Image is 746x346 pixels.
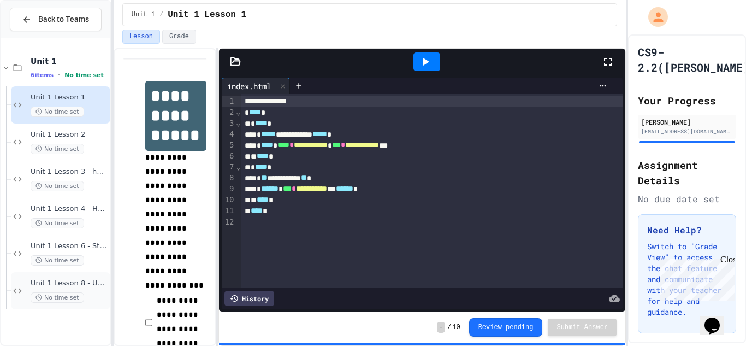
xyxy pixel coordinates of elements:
[655,255,735,301] iframe: chat widget
[637,4,671,30] div: My Account
[10,8,102,31] button: Back to Teams
[638,157,736,188] h2: Assignment Details
[222,162,235,173] div: 7
[638,192,736,206] div: No due date set
[452,323,460,332] span: 10
[31,56,108,66] span: Unit 1
[224,291,274,306] div: History
[437,322,445,333] span: -
[31,181,84,191] span: No time set
[31,72,54,79] span: 6 items
[122,30,160,44] button: Lesson
[58,71,60,79] span: •
[647,224,727,237] h3: Need Help?
[647,241,727,318] p: Switch to "Grade View" to access the chat feature and communicate with your teacher for help and ...
[222,118,235,129] div: 3
[31,93,108,102] span: Unit 1 Lesson 1
[700,302,735,335] iframe: chat widget
[31,107,84,117] span: No time set
[162,30,196,44] button: Grade
[222,96,235,107] div: 1
[31,292,84,303] span: No time set
[235,108,241,116] span: Fold line
[31,218,84,228] span: No time set
[31,167,108,177] span: Unit 1 Lesson 3 - heading and paragraph tags
[222,80,276,92] div: index.html
[31,144,84,154] span: No time set
[159,10,163,19] span: /
[222,206,235,216] div: 11
[641,127,733,136] div: [EMAIL_ADDRESS][DOMAIN_NAME]
[222,78,290,94] div: index.html
[638,93,736,108] h2: Your Progress
[168,8,246,21] span: Unit 1 Lesson 1
[447,323,451,332] span: /
[469,318,543,337] button: Review pending
[222,107,235,118] div: 2
[4,4,75,69] div: Chat with us now!Close
[31,279,108,288] span: Unit 1 Lesson 8 - UL, OL, LI
[222,140,235,151] div: 5
[222,129,235,140] div: 4
[556,323,608,332] span: Submit Answer
[38,14,89,25] span: Back to Teams
[235,162,241,171] span: Fold line
[222,195,235,206] div: 10
[222,217,235,228] div: 12
[31,255,84,266] span: No time set
[222,151,235,162] div: 6
[132,10,155,19] span: Unit 1
[548,319,617,336] button: Submit Answer
[31,204,108,214] span: Unit 1 Lesson 4 - Headlines Lab
[641,117,733,127] div: [PERSON_NAME]
[31,242,108,251] span: Unit 1 Lesson 6 - Station 1 Build
[235,119,241,127] span: Fold line
[31,130,108,139] span: Unit 1 Lesson 2
[64,72,104,79] span: No time set
[222,173,235,184] div: 8
[222,184,235,195] div: 9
